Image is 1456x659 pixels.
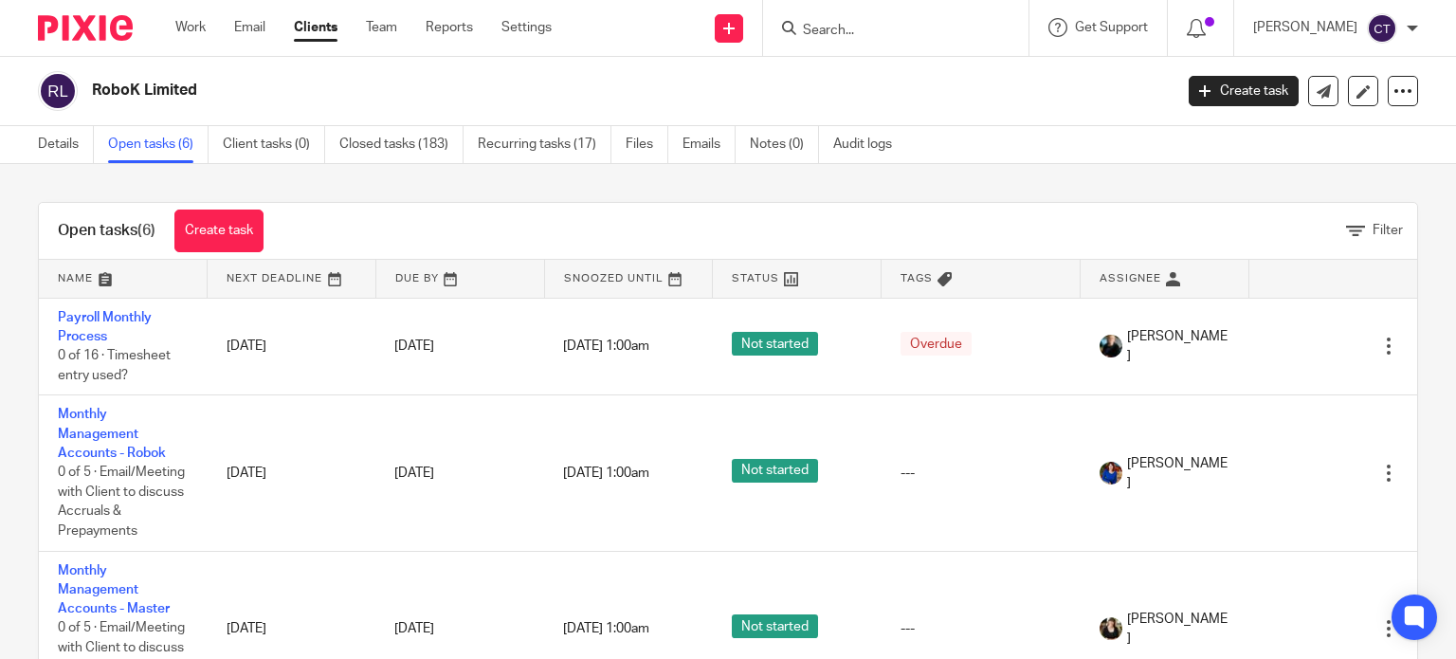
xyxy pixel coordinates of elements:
[1127,454,1230,493] span: [PERSON_NAME]
[901,332,972,356] span: Overdue
[1127,610,1230,649] span: [PERSON_NAME]
[394,622,434,635] span: [DATE]
[732,332,818,356] span: Not started
[1253,18,1357,37] p: [PERSON_NAME]
[339,126,464,163] a: Closed tasks (183)
[1373,224,1403,237] span: Filter
[1367,13,1397,44] img: svg%3E
[901,464,1062,483] div: ---
[563,339,649,353] span: [DATE] 1:00am
[563,622,649,635] span: [DATE] 1:00am
[38,126,94,163] a: Details
[1100,335,1122,357] img: nicky-partington.jpg
[208,395,376,551] td: [DATE]
[58,466,185,538] span: 0 of 5 · Email/Meeting with Client to discuss Accruals & Prepayments
[732,273,779,284] span: Status
[564,273,664,284] span: Snoozed Until
[58,221,155,241] h1: Open tasks
[750,126,819,163] a: Notes (0)
[626,126,668,163] a: Files
[563,467,649,480] span: [DATE] 1:00am
[732,614,818,638] span: Not started
[1100,617,1122,640] img: Helen%20Campbell.jpeg
[1100,462,1122,485] img: Nicole.jpeg
[208,298,376,395] td: [DATE]
[426,18,473,37] a: Reports
[92,81,947,101] h2: RoboK Limited
[175,18,206,37] a: Work
[58,564,170,616] a: Monthly Management Accounts - Master
[732,459,818,483] span: Not started
[366,18,397,37] a: Team
[801,23,972,40] input: Search
[58,311,152,343] a: Payroll Monthly Process
[901,273,933,284] span: Tags
[1075,21,1148,34] span: Get Support
[901,619,1062,638] div: ---
[58,408,166,460] a: Monthly Management Accounts - Robok
[1127,327,1230,366] span: [PERSON_NAME]
[223,126,325,163] a: Client tasks (0)
[682,126,736,163] a: Emails
[137,223,155,238] span: (6)
[294,18,337,37] a: Clients
[38,15,133,41] img: Pixie
[108,126,209,163] a: Open tasks (6)
[174,210,264,252] a: Create task
[1189,76,1299,106] a: Create task
[58,349,171,382] span: 0 of 16 · Timesheet entry used?
[394,467,434,480] span: [DATE]
[833,126,906,163] a: Audit logs
[394,339,434,353] span: [DATE]
[501,18,552,37] a: Settings
[234,18,265,37] a: Email
[38,71,78,111] img: svg%3E
[478,126,611,163] a: Recurring tasks (17)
